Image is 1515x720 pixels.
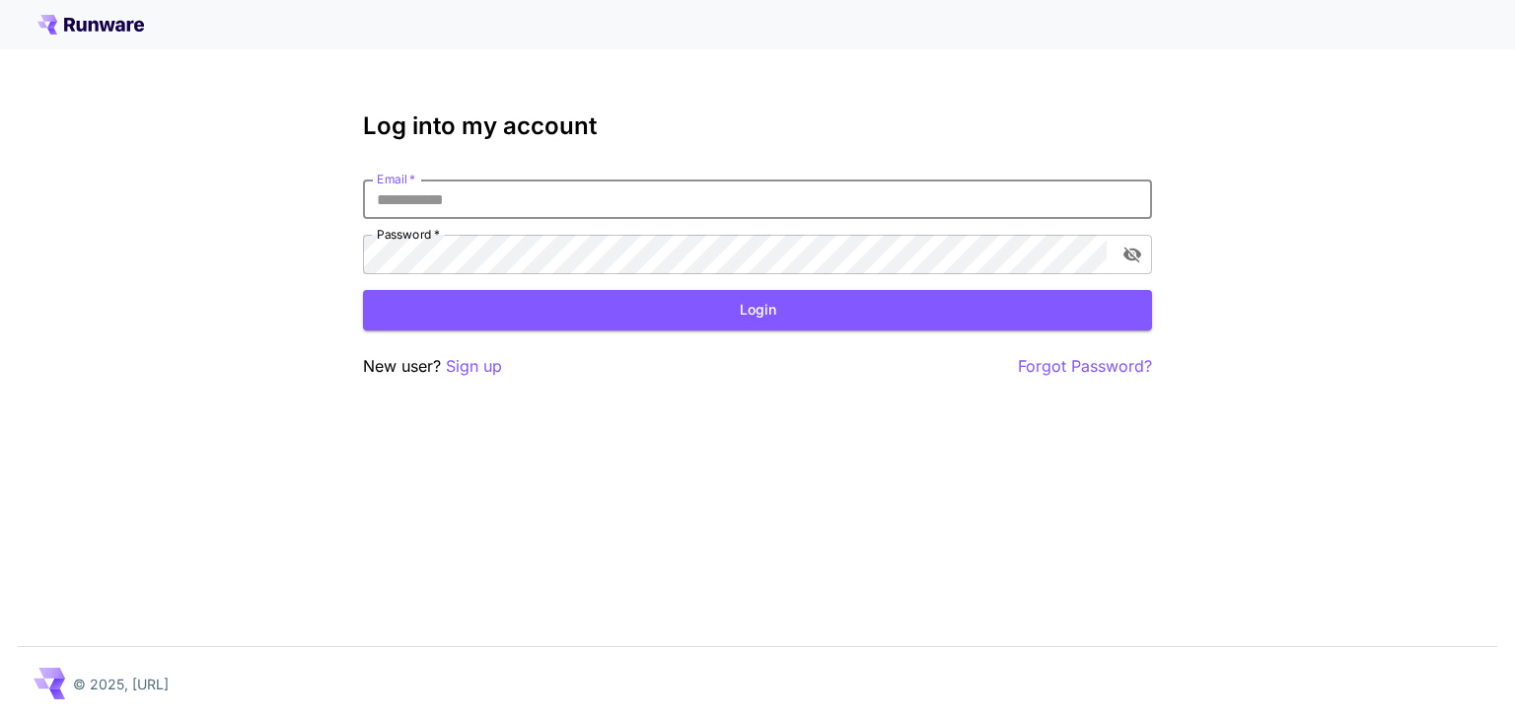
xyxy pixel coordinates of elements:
[363,290,1152,330] button: Login
[377,226,440,243] label: Password
[363,112,1152,140] h3: Log into my account
[1018,354,1152,379] button: Forgot Password?
[446,354,502,379] button: Sign up
[73,674,169,694] p: © 2025, [URL]
[363,354,502,379] p: New user?
[1115,237,1150,272] button: toggle password visibility
[377,171,415,187] label: Email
